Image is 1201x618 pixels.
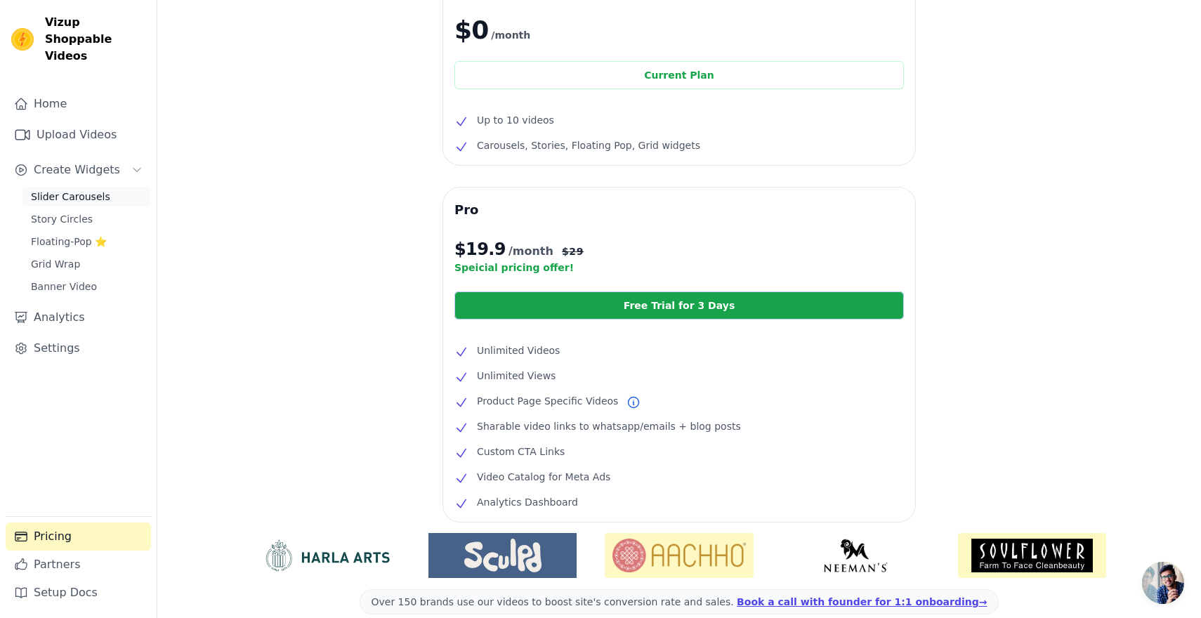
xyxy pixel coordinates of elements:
span: Analytics Dashboard [477,494,578,511]
span: Slider Carousels [31,190,110,204]
img: Soulflower [958,533,1106,578]
img: HarlaArts [252,539,400,572]
a: Grid Wrap [22,254,151,274]
span: Banner Video [31,280,97,294]
img: Neeman's [782,539,930,572]
span: Floating-Pop ⭐ [31,235,107,249]
a: Slider Carousels [22,187,151,206]
span: Story Circles [31,212,93,226]
span: Carousels, Stories, Floating Pop, Grid widgets [477,137,700,154]
a: Banner Video [22,277,151,296]
span: $ 19.9 [454,238,506,261]
a: Upload Videos [6,121,151,149]
a: Partners [6,551,151,579]
span: /month [491,27,530,44]
span: Unlimited Videos [477,342,560,359]
h3: Pro [454,199,904,221]
button: Create Widgets [6,156,151,184]
span: Sharable video links to whatsapp/emails + blog posts [477,418,741,435]
li: Video Catalog for Meta Ads [454,468,904,485]
a: Home [6,90,151,118]
div: Current Plan [454,61,904,89]
img: Vizup [11,28,34,51]
span: $0 [454,16,488,44]
a: Analytics [6,303,151,331]
a: Story Circles [22,209,151,229]
span: Product Page Specific Videos [477,393,618,409]
img: Sculpd US [428,539,577,572]
a: Setup Docs [6,579,151,607]
a: Free Trial for 3 Days [454,291,904,320]
span: $ 29 [562,244,584,258]
span: Unlimited Views [477,367,556,384]
span: /month [508,243,553,260]
a: Pricing [6,522,151,551]
a: Floating-Pop ⭐ [22,232,151,251]
li: Custom CTA Links [454,443,904,460]
a: Book a call with founder for 1:1 onboarding [737,596,987,607]
img: Aachho [605,533,753,578]
span: Create Widgets [34,162,120,178]
span: Up to 10 videos [477,112,554,129]
div: Open chat [1142,562,1184,604]
a: Settings [6,334,151,362]
span: Grid Wrap [31,257,80,271]
span: Vizup Shoppable Videos [45,14,145,65]
p: Speicial pricing offer! [454,261,904,275]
